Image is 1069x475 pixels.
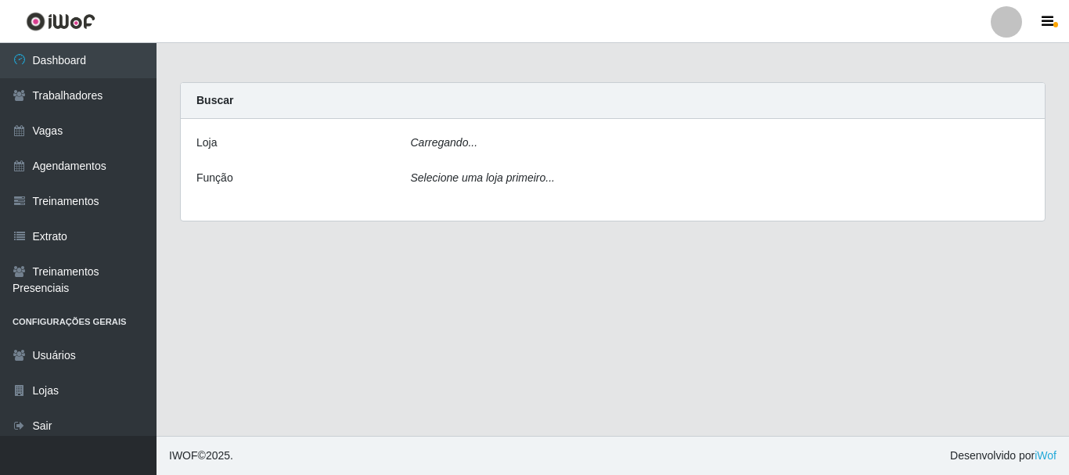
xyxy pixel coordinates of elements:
label: Loja [196,135,217,151]
img: CoreUI Logo [26,12,95,31]
span: IWOF [169,449,198,462]
i: Carregando... [411,136,478,149]
label: Função [196,170,233,186]
strong: Buscar [196,94,233,106]
span: Desenvolvido por [950,448,1056,464]
a: iWof [1035,449,1056,462]
span: © 2025 . [169,448,233,464]
i: Selecione uma loja primeiro... [411,171,555,184]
